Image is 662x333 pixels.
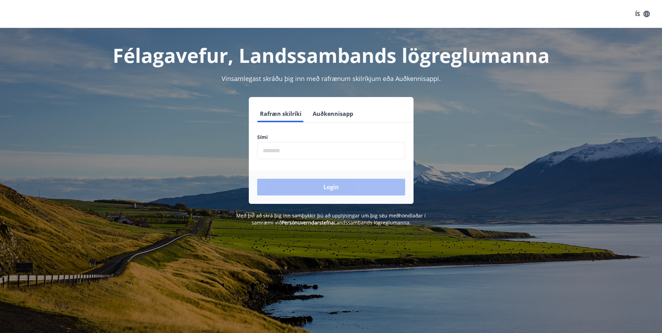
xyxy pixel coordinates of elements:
span: Vinsamlegast skráðu þig inn með rafrænum skilríkjum eða Auðkennisappi. [222,74,441,83]
a: Persónuverndarstefna [282,219,334,226]
button: ÍS [631,8,654,20]
h1: Félagavefur, Landssambands lögreglumanna [88,42,574,68]
label: Sími [257,134,405,141]
button: Rafræn skilríki [257,105,304,122]
button: Auðkennisapp [310,105,356,122]
span: Með því að skrá þig inn samþykkir þú að upplýsingar um þig séu meðhöndlaðar í samræmi við Landssa... [236,212,426,226]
